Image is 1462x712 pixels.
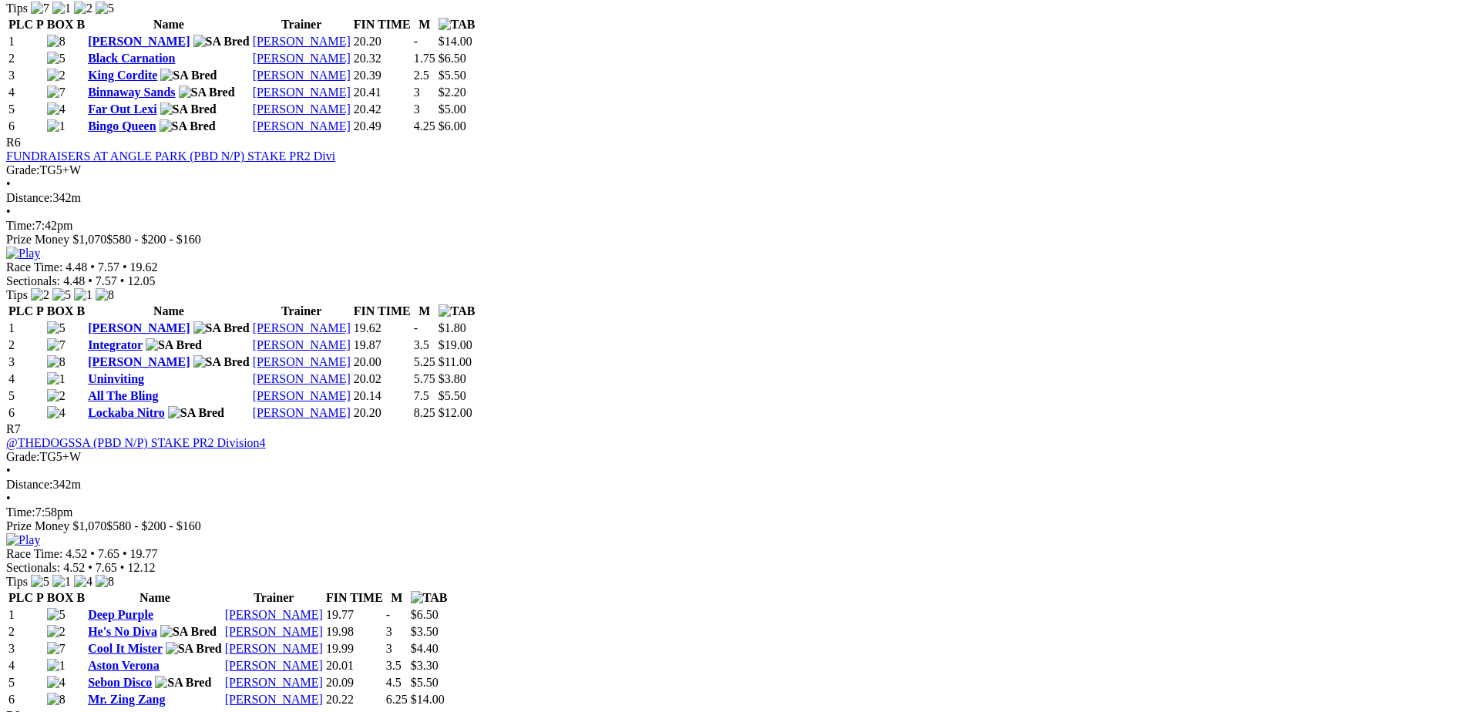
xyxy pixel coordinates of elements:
[88,372,144,385] a: Uninviting
[8,34,45,49] td: 1
[8,675,45,690] td: 5
[6,205,11,218] span: •
[88,338,143,351] a: Integrator
[411,591,448,605] img: TAB
[414,338,429,351] text: 3.5
[88,659,160,672] a: Aston Verona
[6,450,40,463] span: Grade:
[6,505,1456,519] div: 7:58pm
[120,561,125,574] span: •
[106,233,201,246] span: $580 - $200 - $160
[439,355,472,368] span: $11.00
[160,69,217,82] img: SA Bred
[411,642,439,655] span: $4.40
[6,533,40,547] img: Play
[47,86,66,99] img: 7
[160,625,217,639] img: SA Bred
[193,355,250,369] img: SA Bred
[47,321,66,335] img: 5
[386,608,390,621] text: -
[8,68,45,83] td: 3
[439,372,466,385] span: $3.80
[74,575,92,589] img: 4
[414,406,435,419] text: 8.25
[6,219,35,232] span: Time:
[160,119,216,133] img: SA Bred
[8,354,45,370] td: 3
[8,338,45,353] td: 2
[8,591,33,604] span: PLC
[87,304,250,319] th: Name
[411,659,439,672] span: $3.30
[36,304,44,317] span: P
[31,2,49,15] img: 7
[63,561,85,574] span: 4.52
[386,659,402,672] text: 3.5
[47,69,66,82] img: 2
[8,692,45,707] td: 6
[6,575,28,588] span: Tips
[325,624,384,640] td: 19.98
[36,591,44,604] span: P
[6,233,1456,247] div: Prize Money $1,070
[353,371,412,387] td: 20.02
[123,260,127,274] span: •
[6,492,11,505] span: •
[127,274,155,287] span: 12.05
[414,321,418,334] text: -
[63,274,85,287] span: 4.48
[88,406,165,419] a: Lockaba Nitro
[8,321,45,336] td: 1
[90,547,95,560] span: •
[6,505,35,519] span: Time:
[87,590,223,606] th: Name
[66,547,87,560] span: 4.52
[225,642,323,655] a: [PERSON_NAME]
[325,675,384,690] td: 20.09
[8,388,45,404] td: 5
[413,304,436,319] th: M
[6,163,1456,177] div: TG5+W
[88,274,92,287] span: •
[353,338,412,353] td: 19.87
[155,676,211,690] img: SA Bred
[179,86,235,99] img: SA Bred
[47,591,74,604] span: BOX
[253,338,351,351] a: [PERSON_NAME]
[439,69,466,82] span: $5.50
[96,2,114,15] img: 5
[325,692,384,707] td: 20.22
[146,338,202,352] img: SA Bred
[353,321,412,336] td: 19.62
[88,561,92,574] span: •
[6,478,1456,492] div: 342m
[6,288,28,301] span: Tips
[88,642,163,655] a: Cool It Mister
[47,18,74,31] span: BOX
[6,547,62,560] span: Race Time:
[414,86,420,99] text: 3
[166,642,222,656] img: SA Bred
[353,34,412,49] td: 20.20
[8,51,45,66] td: 2
[224,590,324,606] th: Trainer
[353,354,412,370] td: 20.00
[168,406,224,420] img: SA Bred
[6,2,28,15] span: Tips
[120,274,125,287] span: •
[253,102,351,116] a: [PERSON_NAME]
[66,260,87,274] span: 4.48
[47,608,66,622] img: 5
[353,119,412,134] td: 20.49
[414,69,429,82] text: 2.5
[325,607,384,623] td: 19.77
[6,450,1456,464] div: TG5+W
[47,693,66,707] img: 8
[96,288,114,302] img: 8
[414,35,418,48] text: -
[47,52,66,65] img: 5
[439,338,472,351] span: $19.00
[252,17,351,32] th: Trainer
[6,219,1456,233] div: 7:42pm
[411,608,439,621] span: $6.50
